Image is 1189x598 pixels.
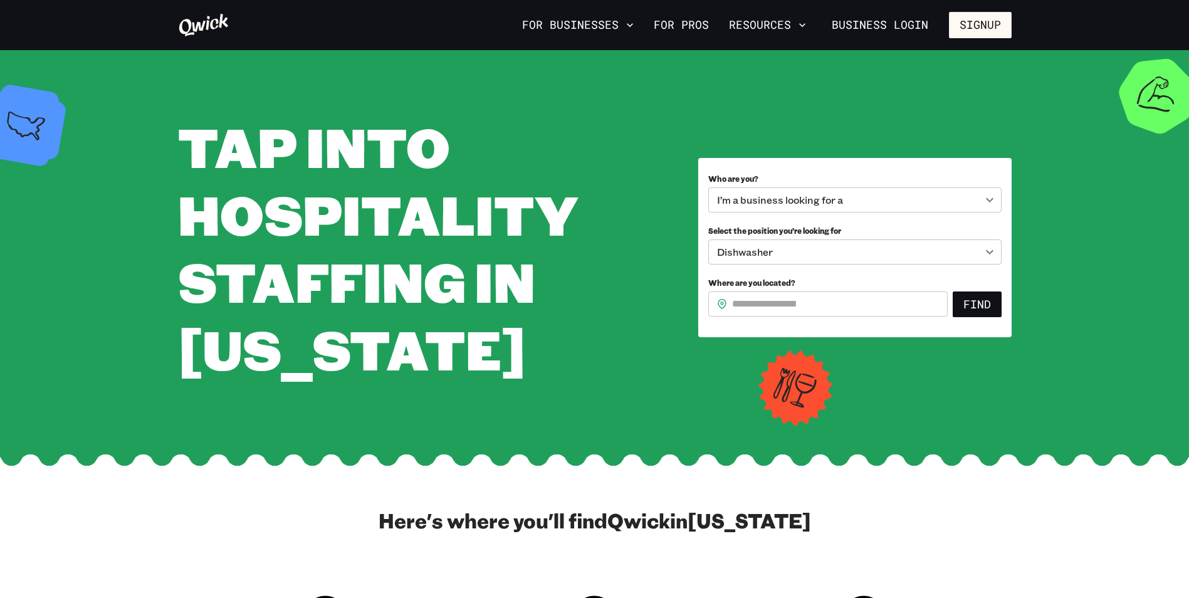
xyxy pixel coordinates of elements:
[949,12,1012,38] button: Signup
[708,278,795,288] span: Where are you located?
[724,14,811,36] button: Resources
[708,174,758,184] span: Who are you?
[821,12,939,38] a: Business Login
[379,508,811,533] h2: Here's where you'll find Qwick in [US_STATE]
[708,239,1002,265] div: Dishwasher
[517,14,639,36] button: For Businesses
[649,14,714,36] a: For Pros
[178,110,578,385] span: Tap into Hospitality Staffing in [US_STATE]
[708,187,1002,212] div: I’m a business looking for a
[953,291,1002,318] button: Find
[708,226,841,236] span: Select the position you’re looking for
